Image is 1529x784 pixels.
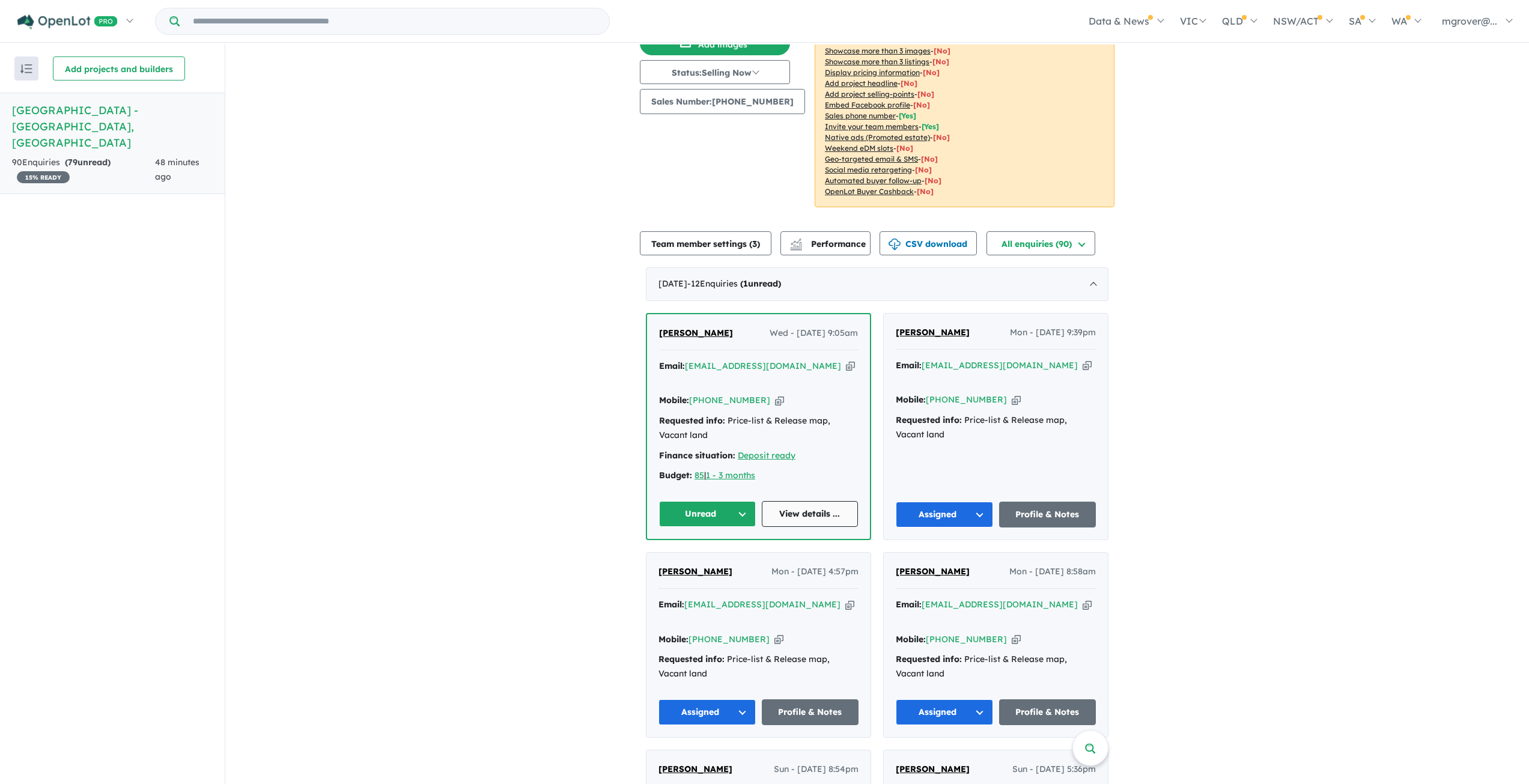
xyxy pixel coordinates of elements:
[896,634,926,645] strong: Mobile:
[780,231,871,255] button: Performance
[684,599,840,610] a: [EMAIL_ADDRESS][DOMAIN_NAME]
[658,599,684,610] strong: Email:
[896,565,970,579] a: [PERSON_NAME]
[896,415,962,425] strong: Requested info:
[825,122,919,131] u: Invite your team members
[689,634,770,645] a: [PHONE_NUMBER]
[917,187,934,196] span: [No]
[896,502,993,527] button: Assigned
[896,413,1096,442] div: Price-list & Release map, Vacant land
[1012,394,1021,406] button: Copy
[825,57,929,66] u: Showcase more than 3 listings
[932,57,949,66] span: [ No ]
[1442,15,1497,27] span: mgrover@...
[825,165,912,174] u: Social media retargeting
[640,60,790,84] button: Status:Selling Now
[659,414,858,443] div: Price-list & Release map, Vacant land
[762,501,859,527] a: View details ...
[889,239,901,251] img: download icon
[999,699,1096,725] a: Profile & Notes
[986,231,1095,255] button: All enquiries (90)
[825,90,914,99] u: Add project selling-points
[53,56,185,81] button: Add projects and builders
[706,470,755,481] a: 1 - 3 months
[658,762,732,777] a: [PERSON_NAME]
[999,502,1096,527] a: Profile & Notes
[658,565,732,579] a: [PERSON_NAME]
[825,144,893,153] u: Weekend eDM slots
[659,415,725,426] strong: Requested info:
[659,395,689,406] strong: Mobile:
[1009,565,1096,579] span: Mon - [DATE] 8:58am
[896,360,922,371] strong: Email:
[896,764,970,774] span: [PERSON_NAME]
[922,360,1078,371] a: [EMAIL_ADDRESS][DOMAIN_NAME]
[915,165,932,174] span: [No]
[896,762,970,777] a: [PERSON_NAME]
[917,90,934,99] span: [ No ]
[792,239,866,249] span: Performance
[12,156,155,184] div: 90 Enquir ies
[934,46,950,55] span: [ No ]
[926,634,1007,645] a: [PHONE_NUMBER]
[845,598,854,611] button: Copy
[774,633,783,646] button: Copy
[752,239,757,249] span: 3
[774,762,859,777] span: Sun - [DATE] 8:54pm
[659,501,756,527] button: Unread
[1012,762,1096,777] span: Sun - [DATE] 5:36pm
[658,654,725,664] strong: Requested info:
[1083,359,1092,372] button: Copy
[1010,326,1096,340] span: Mon - [DATE] 9:39pm
[770,326,858,341] span: Wed - [DATE] 9:05am
[20,64,32,73] img: sort.svg
[640,231,771,255] button: Team member settings (3)
[659,450,735,461] strong: Finance situation:
[659,469,858,483] div: |
[791,239,801,245] img: line-chart.svg
[12,102,213,151] h5: [GEOGRAPHIC_DATA] - [GEOGRAPHIC_DATA] , [GEOGRAPHIC_DATA]
[922,122,939,131] span: [ Yes ]
[825,154,918,163] u: Geo-targeted email & SMS
[68,157,78,168] span: 79
[685,360,841,371] a: [EMAIL_ADDRESS][DOMAIN_NAME]
[738,450,795,461] a: Deposit ready
[926,394,1007,405] a: [PHONE_NUMBER]
[923,68,940,77] span: [ No ]
[155,157,199,182] span: 48 minutes ago
[640,89,805,114] button: Sales Number:[PHONE_NUMBER]
[846,360,855,372] button: Copy
[896,599,922,610] strong: Email:
[825,187,914,196] u: OpenLot Buyer Cashback
[880,231,977,255] button: CSV download
[896,326,970,340] a: [PERSON_NAME]
[687,278,781,289] span: - 12 Enquir ies
[659,326,733,341] a: [PERSON_NAME]
[896,144,913,153] span: [No]
[825,46,931,55] u: Showcase more than 3 images
[17,171,70,183] span: 15 % READY
[921,154,938,163] span: [No]
[646,267,1108,301] div: [DATE]
[771,565,859,579] span: Mon - [DATE] 4:57pm
[913,100,930,109] span: [ No ]
[775,394,784,407] button: Copy
[825,100,910,109] u: Embed Facebook profile
[899,111,916,120] span: [ Yes ]
[825,176,922,185] u: Automated buyer follow-up
[825,79,898,88] u: Add project headline
[896,652,1096,681] div: Price-list & Release map, Vacant land
[740,278,781,289] strong: ( unread)
[825,111,896,120] u: Sales phone number
[825,68,920,77] u: Display pricing information
[762,699,859,725] a: Profile & Notes
[925,176,941,185] span: [No]
[658,652,859,681] div: Price-list & Release map, Vacant land
[1012,633,1021,646] button: Copy
[896,654,962,664] strong: Requested info:
[896,566,970,577] span: [PERSON_NAME]
[825,133,930,142] u: Native ads (Promoted estate)
[658,566,732,577] span: [PERSON_NAME]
